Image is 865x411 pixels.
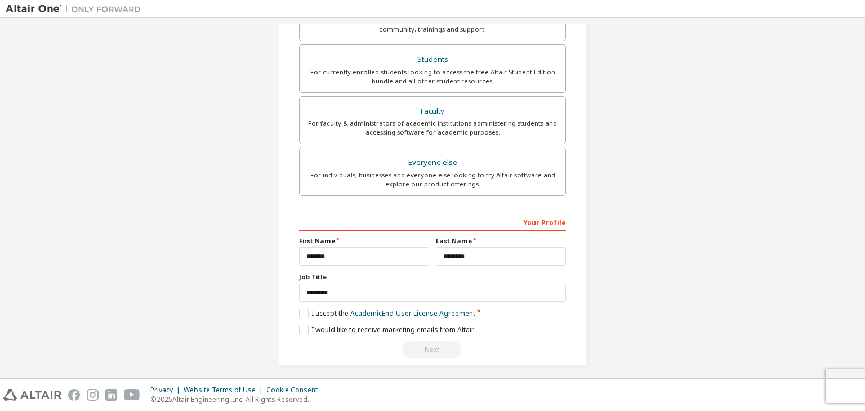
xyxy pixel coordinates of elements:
div: For currently enrolled students looking to access the free Altair Student Edition bundle and all ... [306,68,559,86]
div: Read and acccept EULA to continue [299,341,566,358]
div: Your Profile [299,213,566,231]
a: Academic End-User License Agreement [350,309,475,318]
label: Last Name [436,236,566,245]
div: For faculty & administrators of academic institutions administering students and accessing softwa... [306,119,559,137]
img: Altair One [6,3,146,15]
img: instagram.svg [87,389,99,401]
img: youtube.svg [124,389,140,401]
img: facebook.svg [68,389,80,401]
div: For individuals, businesses and everyone else looking to try Altair software and explore our prod... [306,171,559,189]
img: linkedin.svg [105,389,117,401]
label: I accept the [299,309,475,318]
img: altair_logo.svg [3,389,61,401]
div: Cookie Consent [266,386,324,395]
div: For existing customers looking to access software downloads, HPC resources, community, trainings ... [306,16,559,34]
div: Website Terms of Use [184,386,266,395]
label: I would like to receive marketing emails from Altair [299,325,474,334]
div: Privacy [150,386,184,395]
div: Students [306,52,559,68]
label: Job Title [299,272,566,282]
label: First Name [299,236,429,245]
p: © 2025 Altair Engineering, Inc. All Rights Reserved. [150,395,324,404]
div: Faculty [306,104,559,119]
div: Everyone else [306,155,559,171]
